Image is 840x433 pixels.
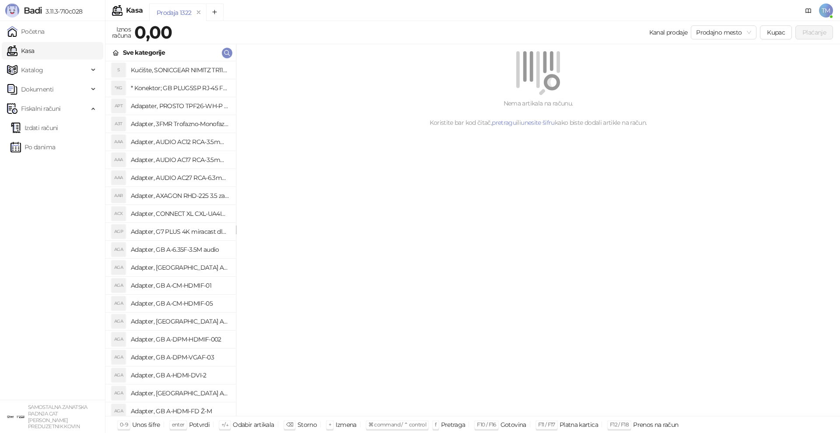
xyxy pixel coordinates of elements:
[112,278,126,292] div: AGA
[112,314,126,328] div: AGA
[795,25,833,39] button: Plaćanje
[112,99,126,113] div: APT
[112,296,126,310] div: AGA
[131,350,229,364] h4: Adapter, GB A-DPM-VGAF-03
[10,119,58,137] a: Izdati računi
[206,4,224,21] button: Add tab
[131,314,229,328] h4: Adapter, [GEOGRAPHIC_DATA] A-CMU3-LAN-05 hub
[21,100,60,117] span: Fiskalni računi
[112,368,126,382] div: AGA
[134,21,172,43] strong: 0,00
[112,350,126,364] div: AGA
[233,419,274,430] div: Odabir artikala
[500,419,526,430] div: Gotovina
[477,421,496,428] span: F10 / F16
[112,225,126,239] div: AGP
[131,207,229,221] h4: Adapter, CONNECT XL CXL-UA4IN1 putni univerzalni
[193,9,204,16] button: remove
[819,4,833,18] span: TM
[5,4,19,18] img: Logo
[132,419,160,430] div: Unos šifre
[24,5,42,16] span: Badi
[112,386,126,400] div: AGA
[329,421,331,428] span: +
[336,419,356,430] div: Izmena
[633,419,678,430] div: Prenos na račun
[112,153,126,167] div: AAA
[131,99,229,113] h4: Adapater, PROSTO TPF26-WH-P razdelnik
[131,189,229,203] h4: Adapter, AXAGON RHD-225 3.5 za 2x2.5
[221,421,228,428] span: ↑/↓
[131,368,229,382] h4: Adapter, GB A-HDMI-DVI-2
[112,189,126,203] div: AAR
[610,421,629,428] span: F12 / F18
[435,421,436,428] span: f
[286,421,293,428] span: ⌫
[441,419,465,430] div: Pretraga
[131,225,229,239] h4: Adapter, G7 PLUS 4K miracast dlna airplay za TV
[7,42,34,60] a: Kasa
[131,243,229,257] h4: Adapter, GB A-6.35F-3.5M audio
[112,117,126,131] div: A3T
[131,278,229,292] h4: Adapter, GB A-CM-HDMIF-01
[126,7,143,14] div: Kasa
[521,119,555,127] a: unesite šifru
[123,48,165,57] div: Sve kategorije
[131,404,229,418] h4: Adapter, GB A-HDMI-FD Ž-M
[131,261,229,275] h4: Adapter, [GEOGRAPHIC_DATA] A-AC-UKEU-001 UK na EU 7.5A
[131,332,229,346] h4: Adapter, GB A-DPM-HDMIF-002
[112,261,126,275] div: AGA
[760,25,792,39] button: Kupac
[112,243,126,257] div: AGA
[42,7,82,15] span: 3.11.3-710c028
[157,8,191,18] div: Prodaja 1322
[105,61,236,416] div: grid
[172,421,185,428] span: enter
[7,408,24,426] img: 64x64-companyLogo-ae27db6e-dfce-48a1-b68e-83471bd1bffd.png
[110,24,133,41] div: Iznos računa
[801,4,815,18] a: Dokumentacija
[112,207,126,221] div: ACX
[112,404,126,418] div: AGA
[131,117,229,131] h4: Adapter, 3FMR Trofazno-Monofazni
[112,63,126,77] div: S
[21,61,43,79] span: Katalog
[131,296,229,310] h4: Adapter, GB A-CM-HDMIF-05
[112,171,126,185] div: AAA
[131,386,229,400] h4: Adapter, [GEOGRAPHIC_DATA] A-HDMI-FC Ž-M
[649,28,688,37] div: Kanal prodaje
[538,421,555,428] span: F11 / F17
[120,421,128,428] span: 0-9
[696,26,751,39] span: Prodajno mesto
[131,63,229,77] h4: Kućište, SONICGEAR NIMITZ TR1100 belo BEZ napajanja
[131,171,229,185] h4: Adapter, AUDIO AC27 RCA-6.3mm stereo
[7,23,45,40] a: Početna
[28,404,87,429] small: SAMOSTALNA ZANATSKA RADNJA CAT [PERSON_NAME] PREDUZETNIK KOVIN
[247,99,829,127] div: Nema artikala na računu. Koristite bar kod čitač, ili kako biste dodali artikle na račun.
[492,119,516,127] a: pretragu
[112,135,126,149] div: AAA
[368,421,427,428] span: ⌘ command / ⌃ control
[112,332,126,346] div: AGA
[21,81,53,98] span: Dokumenti
[131,81,229,95] h4: * Konektor; GB PLUG5SP RJ-45 FTP Kat.5
[297,419,317,430] div: Storno
[131,153,229,167] h4: Adapter, AUDIO AC17 RCA-3.5mm stereo
[131,135,229,149] h4: Adapter, AUDIO AC12 RCA-3.5mm mono
[189,419,210,430] div: Potvrdi
[10,138,55,156] a: Po danima
[560,419,598,430] div: Platna kartica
